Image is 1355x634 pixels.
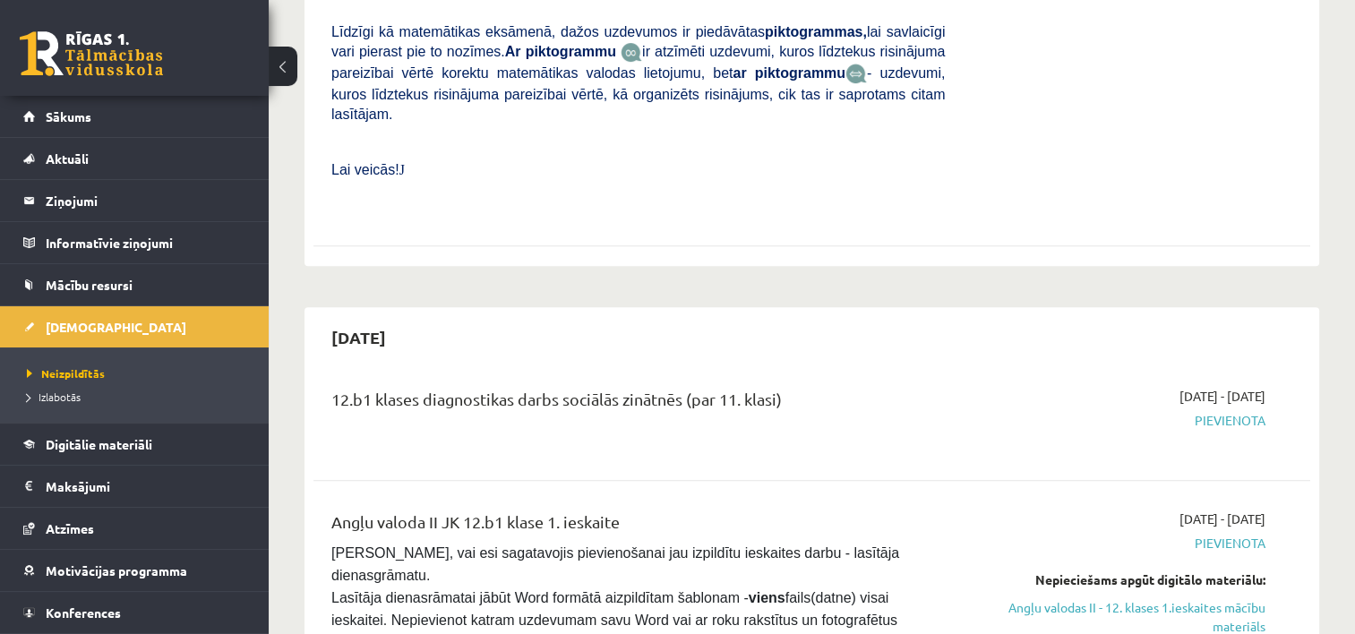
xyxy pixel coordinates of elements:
[23,138,246,179] a: Aktuāli
[23,592,246,633] a: Konferences
[23,96,246,137] a: Sākums
[972,411,1265,430] span: Pievienota
[23,264,246,305] a: Mācību resursi
[621,42,642,63] img: JfuEzvunn4EvwAAAAASUVORK5CYII=
[23,550,246,591] a: Motivācijas programma
[23,466,246,507] a: Maksājumi
[46,466,246,507] legend: Maksājumi
[27,365,251,381] a: Neizpildītās
[23,306,246,347] a: [DEMOGRAPHIC_DATA]
[46,150,89,167] span: Aktuāli
[23,424,246,465] a: Digitālie materiāli
[765,24,867,39] b: piktogrammas,
[27,366,105,381] span: Neizpildītās
[46,520,94,536] span: Atzīmes
[46,562,187,578] span: Motivācijas programma
[331,162,399,177] span: Lai veicās!
[46,180,246,221] legend: Ziņojumi
[27,390,81,404] span: Izlabotās
[27,389,251,405] a: Izlabotās
[46,604,121,621] span: Konferences
[46,319,186,335] span: [DEMOGRAPHIC_DATA]
[331,387,945,420] div: 12.b1 klases diagnostikas darbs sociālās zinātnēs (par 11. klasi)
[505,44,616,59] b: Ar piktogrammu
[313,316,404,358] h2: [DATE]
[1179,387,1265,406] span: [DATE] - [DATE]
[845,64,867,84] img: wKvN42sLe3LLwAAAABJRU5ErkJggg==
[331,24,945,59] span: Līdzīgi kā matemātikas eksāmenā, dažos uzdevumos ir piedāvātas lai savlaicīgi vari pierast pie to...
[972,570,1265,589] div: Nepieciešams apgūt digitālo materiālu:
[23,180,246,221] a: Ziņojumi
[331,65,945,122] span: - uzdevumi, kuros līdztekus risinājuma pareizībai vērtē, kā organizēts risinājums, cik tas ir sap...
[23,222,246,263] a: Informatīvie ziņojumi
[749,590,785,605] strong: viens
[972,534,1265,553] span: Pievienota
[46,277,133,293] span: Mācību resursi
[399,162,405,177] span: J
[733,65,845,81] b: ar piktogrammu
[46,222,246,263] legend: Informatīvie ziņojumi
[1179,510,1265,528] span: [DATE] - [DATE]
[331,510,945,543] div: Angļu valoda II JK 12.b1 klase 1. ieskaite
[20,31,163,76] a: Rīgas 1. Tālmācības vidusskola
[23,508,246,549] a: Atzīmes
[46,436,152,452] span: Digitālie materiāli
[46,108,91,124] span: Sākums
